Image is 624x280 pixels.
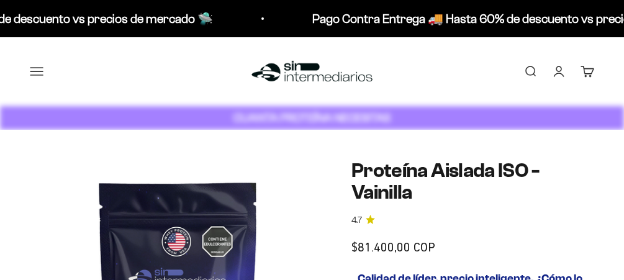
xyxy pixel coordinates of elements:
strong: CUANTA PROTEÍNA NECESITAS [233,111,391,124]
h1: Proteína Aislada ISO - Vainilla [351,160,594,203]
sale-price: $81.400,00 COP [351,237,435,257]
a: 4.74.7 de 5.0 estrellas [351,214,594,227]
span: 4.7 [351,214,362,227]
